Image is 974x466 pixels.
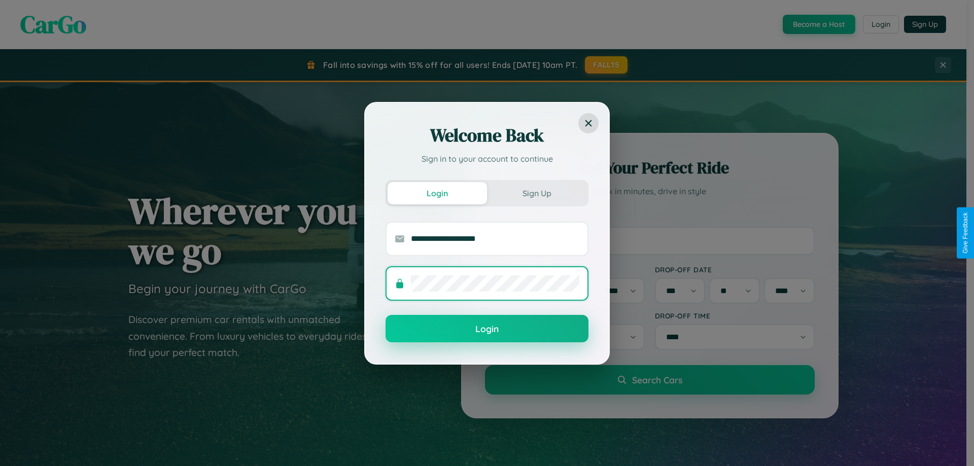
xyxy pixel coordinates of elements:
button: Sign Up [487,182,586,204]
p: Sign in to your account to continue [386,153,588,165]
div: Give Feedback [962,212,969,254]
button: Login [386,315,588,342]
button: Login [388,182,487,204]
h2: Welcome Back [386,123,588,148]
